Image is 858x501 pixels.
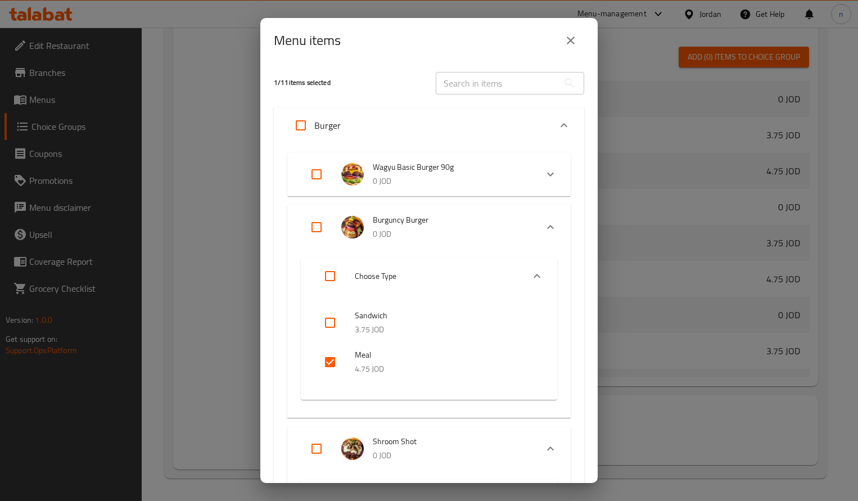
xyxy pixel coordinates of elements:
div: Expand [287,249,571,418]
div: Expand [287,152,571,196]
input: Search in items [436,72,558,94]
h5: 1 / 11 items selected [274,78,422,88]
p: 0 JOD [373,449,528,463]
div: Expand [287,427,571,471]
div: Expand [274,107,584,143]
img: Shroom Shot [341,437,364,460]
div: Expand [301,294,557,400]
img: Wagyu Basic Burger 90g [341,163,364,186]
h2: Menu items [274,31,341,49]
span: Shroom Shot [373,435,528,449]
span: Sandwich [355,309,535,323]
button: close [557,27,584,54]
p: 0 JOD [373,174,528,188]
p: 4.75 JOD [355,362,535,376]
p: 3.75 JOD [355,323,535,337]
p: 0 JOD [373,227,528,241]
img: Burguncy Burger [341,216,364,238]
span: Burguncy Burger [373,213,528,227]
span: Wagyu Basic Burger 90g [373,160,528,174]
p: Burger [314,119,341,132]
span: Choose Type [355,269,514,283]
div: Expand [287,205,571,249]
div: Expand [301,258,557,294]
span: Meal [355,348,535,362]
